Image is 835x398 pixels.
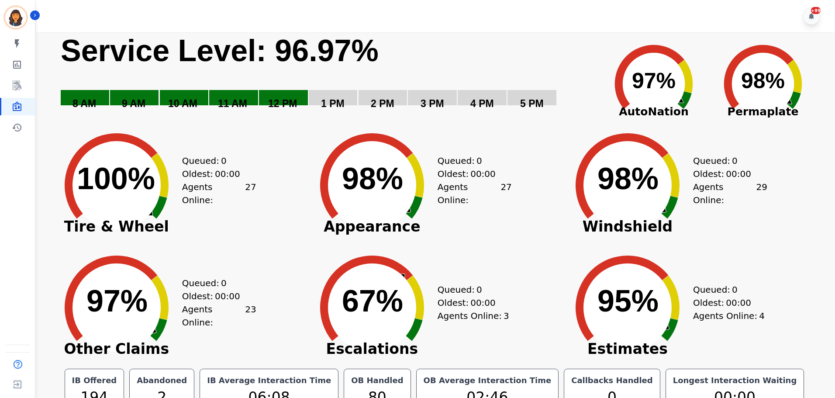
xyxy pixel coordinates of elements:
[438,283,503,296] div: Queued:
[421,98,444,109] text: 3 PM
[135,374,189,387] div: Abandoned
[371,98,394,109] text: 2 PM
[307,345,438,353] span: Escalations
[122,98,145,109] text: 9 AM
[693,309,767,322] div: Agents Online:
[342,162,403,196] text: 98%
[205,374,333,387] div: IB Average Interaction Time
[693,154,759,167] div: Queued:
[438,309,512,322] div: Agents Online:
[708,104,818,120] span: Permaplate
[470,167,496,180] span: 00:00
[182,180,256,207] div: Agents Online:
[215,290,240,303] span: 00:00
[726,167,751,180] span: 00:00
[741,69,785,93] text: 98%
[5,7,26,28] img: Bordered avatar
[504,309,509,322] span: 3
[321,98,345,109] text: 1 PM
[470,296,496,309] span: 00:00
[61,34,379,68] text: Service Level: 96.97%
[218,98,247,109] text: 11 AM
[756,180,767,207] span: 29
[726,296,751,309] span: 00:00
[268,98,297,109] text: 12 PM
[342,284,403,318] text: 67%
[245,303,256,329] span: 23
[476,283,482,296] span: 0
[693,296,759,309] div: Oldest:
[732,283,738,296] span: 0
[221,154,227,167] span: 0
[60,32,597,122] svg: Service Level: 0%
[221,277,227,290] span: 0
[307,222,438,231] span: Appearance
[562,345,693,353] span: Estimates
[51,222,182,231] span: Tire & Wheel
[438,154,503,167] div: Queued:
[51,345,182,353] span: Other Claims
[597,284,659,318] text: 95%
[732,154,738,167] span: 0
[86,284,148,318] text: 97%
[182,154,248,167] div: Queued:
[245,180,256,207] span: 27
[70,374,119,387] div: IB Offered
[182,277,248,290] div: Queued:
[182,303,256,329] div: Agents Online:
[476,154,482,167] span: 0
[569,374,655,387] div: Callbacks Handled
[597,162,659,196] text: 98%
[438,180,512,207] div: Agents Online:
[77,162,155,196] text: 100%
[438,296,503,309] div: Oldest:
[422,374,553,387] div: OB Average Interaction Time
[72,98,96,109] text: 8 AM
[215,167,240,180] span: 00:00
[811,7,821,14] div: +99
[168,98,197,109] text: 10 AM
[349,374,405,387] div: OB Handled
[693,167,759,180] div: Oldest:
[500,180,511,207] span: 27
[182,167,248,180] div: Oldest:
[693,283,759,296] div: Queued:
[470,98,494,109] text: 4 PM
[671,374,799,387] div: Longest Interaction Waiting
[693,180,767,207] div: Agents Online:
[438,167,503,180] div: Oldest:
[759,309,765,322] span: 4
[632,69,676,93] text: 97%
[599,104,708,120] span: AutoNation
[562,222,693,231] span: Windshield
[520,98,544,109] text: 5 PM
[182,290,248,303] div: Oldest:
